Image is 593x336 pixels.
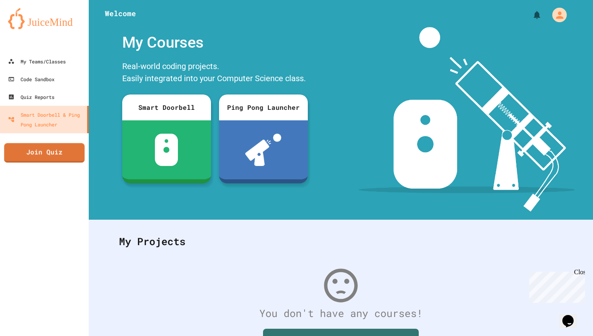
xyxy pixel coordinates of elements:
[118,27,312,58] div: My Courses
[4,143,84,162] a: Join Quiz
[526,269,585,303] iframe: chat widget
[8,74,54,84] div: Code Sandbox
[111,226,571,257] div: My Projects
[122,94,211,120] div: Smart Doorbell
[8,110,84,129] div: Smart Doorbell & Ping Pong Launcher
[8,57,66,66] div: My Teams/Classes
[118,58,312,88] div: Real-world coding projects. Easily integrated into your Computer Science class.
[8,8,81,29] img: logo-orange.svg
[559,304,585,328] iframe: chat widget
[219,94,308,120] div: Ping Pong Launcher
[3,3,56,51] div: Chat with us now!Close
[245,134,281,166] img: ppl-with-ball.png
[517,8,544,22] div: My Notifications
[8,92,54,102] div: Quiz Reports
[155,134,178,166] img: sdb-white.svg
[359,27,575,212] img: banner-image-my-projects.png
[544,6,569,24] div: My Account
[111,306,571,321] div: You don't have any courses!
